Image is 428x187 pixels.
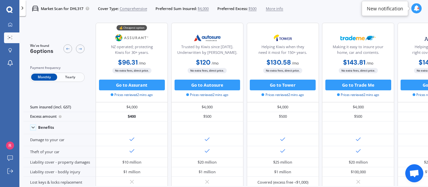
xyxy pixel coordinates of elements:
div: $500 [247,112,319,121]
span: Monthly [31,74,57,81]
div: Payment frequency [30,65,85,71]
div: $4,000 [96,102,168,112]
div: $1 million [199,169,216,175]
div: Liability cover - property damages [23,158,96,167]
span: Comprehensive [120,6,147,11]
span: / mo [212,61,219,66]
span: / mo [139,61,146,66]
span: / mo [292,61,299,66]
b: $130.58 [266,58,291,67]
div: $4,000 [247,102,319,112]
b: $120 [196,58,211,67]
span: / mo [366,61,373,66]
div: $10 million [122,160,141,165]
span: Prices retrieved 2 mins ago [337,93,379,97]
div: 💰 Cheapest option [117,25,147,30]
span: No extra fees, direct price. [112,68,151,73]
img: car.f15378c7a67c060ca3f3.svg [32,5,38,12]
span: Preferred Excess: [217,6,248,11]
div: $25 million [273,160,292,165]
span: Yearly [57,74,83,81]
div: New notification [367,5,403,12]
div: $1 million [123,169,140,175]
div: $4,000 [322,102,394,112]
div: $4,000 [171,102,243,112]
div: Making it easy to insure your home, car and contents. [327,44,390,58]
div: $500 [171,112,243,121]
button: Go to Autosure [175,80,240,90]
div: NZ operated; protecting Kiwis for 30+ years. [100,44,163,58]
div: Sum insured (incl. GST) [23,102,96,112]
img: ACg8ocJFZUr91FeEKSFhRmRTJ2Z2_rUcrAavsnVDJkSM1a_KePY9=s96-c [6,142,14,150]
span: Prices retrieved 2 mins ago [111,93,153,97]
button: Go to Trade Me [325,80,391,90]
div: Theft of your car [23,146,96,158]
b: $96.31 [118,58,138,67]
div: Excess amount [23,112,96,121]
img: Assurant.png [114,31,150,44]
a: Open chat [405,164,423,182]
div: Covered (excess free <$1,000) [257,180,308,185]
button: Go to Assurant [99,80,165,90]
span: $500 [248,6,256,11]
span: We've found [30,43,53,48]
img: Tower.webp [265,31,301,44]
div: $400 [96,112,168,121]
div: Damage to your car [23,134,96,146]
div: Helping Kiwis when they need it most for 150+ years. [251,44,314,58]
span: Cover Type: [98,6,119,11]
span: 6 options [30,48,53,55]
div: Liability cover - bodily injury [23,167,96,177]
img: Autosure.webp [190,31,225,44]
div: $20 million [198,160,217,165]
div: $1 million [274,169,291,175]
span: No extra fees, direct price. [339,68,378,73]
span: No extra fees, direct price. [188,68,227,73]
p: Market Scan for DHL317 [41,6,83,11]
span: $4,000 [198,6,209,11]
div: $100,000 [351,169,366,175]
span: More info [266,6,283,11]
button: Go to Tower [250,80,316,90]
span: Preferred Sum Insured: [155,6,197,11]
div: Trusted by Kiwis since [DATE]. Underwritten by [PERSON_NAME]. [176,44,239,58]
span: Prices retrieved 2 mins ago [261,93,304,97]
span: Prices retrieved 2 mins ago [186,93,228,97]
span: No extra fees, direct price. [263,68,302,73]
div: Benefits [38,125,54,130]
b: $143.81 [343,58,365,67]
img: Trademe.webp [340,31,376,44]
div: $20 million [349,160,368,165]
div: $500 [322,112,394,121]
